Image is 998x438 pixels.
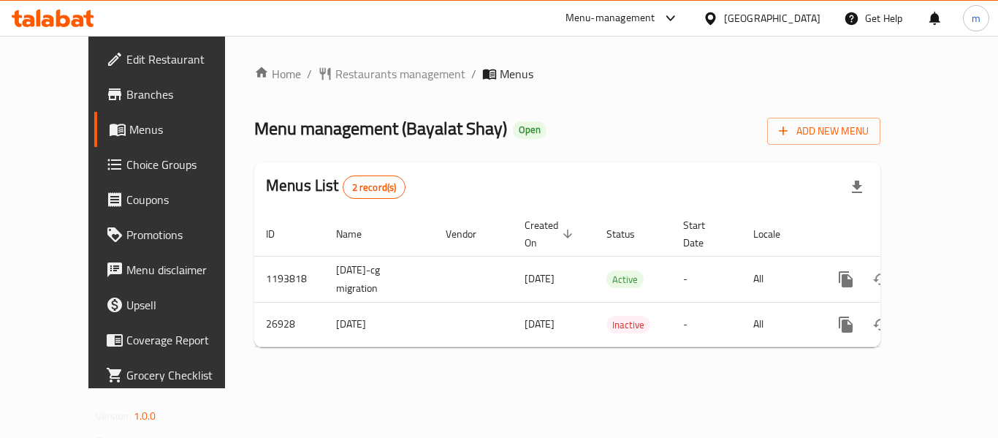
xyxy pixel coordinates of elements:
[500,65,533,83] span: Menus
[767,118,880,145] button: Add New Menu
[671,302,742,347] td: -
[606,317,650,333] span: Inactive
[266,225,294,243] span: ID
[126,331,243,349] span: Coverage Report
[318,65,465,83] a: Restaurants management
[864,307,899,342] button: Change Status
[779,122,869,140] span: Add New Menu
[683,216,724,252] span: Start Date
[606,271,644,288] div: Active
[671,256,742,302] td: -
[94,358,255,393] a: Grocery Checklist
[513,124,546,136] span: Open
[343,175,406,199] div: Total records count
[565,10,655,27] div: Menu-management
[606,225,654,243] span: Status
[753,225,799,243] span: Locale
[129,121,243,138] span: Menus
[266,175,405,199] h2: Menus List
[254,65,880,83] nav: breadcrumb
[94,147,255,182] a: Choice Groups
[94,252,255,287] a: Menu disclaimer
[336,225,381,243] span: Name
[324,256,434,302] td: [DATE]-cg migration
[94,217,255,252] a: Promotions
[307,65,312,83] li: /
[972,10,980,26] span: m
[446,225,495,243] span: Vendor
[724,10,820,26] div: [GEOGRAPHIC_DATA]
[94,42,255,77] a: Edit Restaurant
[254,212,980,347] table: enhanced table
[94,322,255,358] a: Coverage Report
[839,170,875,205] div: Export file
[335,65,465,83] span: Restaurants management
[254,302,324,347] td: 26928
[606,271,644,288] span: Active
[742,302,817,347] td: All
[96,407,132,426] span: Version:
[829,307,864,342] button: more
[742,256,817,302] td: All
[94,112,255,147] a: Menus
[864,262,899,297] button: Change Status
[126,156,243,173] span: Choice Groups
[254,112,507,145] span: Menu management ( Bayalat Shay )
[254,256,324,302] td: 1193818
[126,261,243,279] span: Menu disclaimer
[94,182,255,217] a: Coupons
[525,269,555,288] span: [DATE]
[126,226,243,243] span: Promotions
[126,86,243,103] span: Branches
[829,262,864,297] button: more
[126,366,243,384] span: Grocery Checklist
[94,77,255,112] a: Branches
[126,191,243,208] span: Coupons
[471,65,476,83] li: /
[126,296,243,314] span: Upsell
[525,314,555,333] span: [DATE]
[525,216,577,252] span: Created On
[343,181,405,195] span: 2 record(s)
[513,121,546,139] div: Open
[254,65,301,83] a: Home
[94,287,255,322] a: Upsell
[324,302,434,347] td: [DATE]
[134,407,156,426] span: 1.0.0
[817,212,980,257] th: Actions
[126,50,243,68] span: Edit Restaurant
